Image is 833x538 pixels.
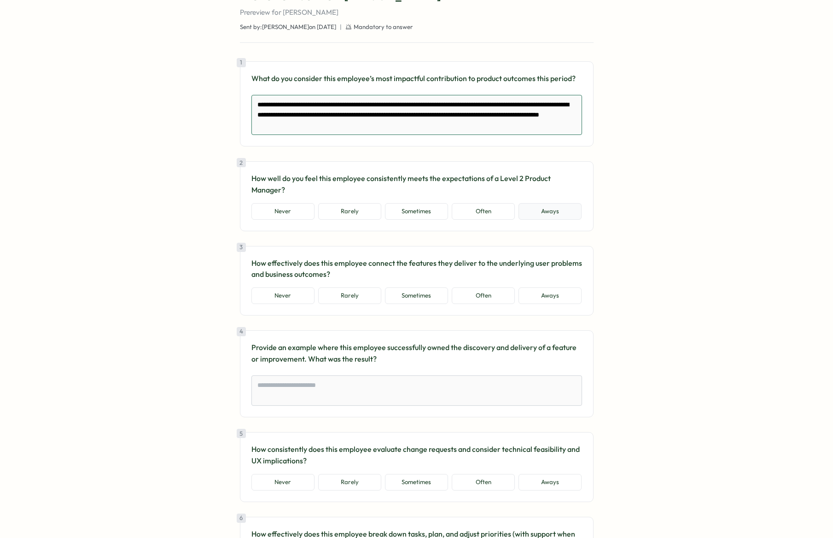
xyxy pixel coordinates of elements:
button: Aways [518,203,582,220]
div: 6 [237,514,246,523]
button: Sometimes [385,203,448,220]
div: 3 [237,243,246,252]
button: Never [251,203,315,220]
span: Sent by: [PERSON_NAME] on [DATE] [240,23,336,31]
button: Often [452,287,515,304]
span: | [340,23,342,31]
div: 5 [237,429,246,438]
p: What do you consider this employee’s most impactful contribution to product outcomes this period? [251,73,582,84]
button: Never [251,474,315,491]
button: Aways [518,474,582,491]
button: Often [452,203,515,220]
span: Mandatory to answer [354,23,413,31]
div: 4 [237,327,246,336]
div: 2 [237,158,246,167]
p: Provide an example where this employee successfully owned the discovery and delivery of a feature... [251,342,582,365]
button: Sometimes [385,474,448,491]
button: Rarely [318,287,381,304]
button: Aways [518,287,582,304]
button: Rarely [318,474,381,491]
button: Rarely [318,203,381,220]
p: Prereview for [PERSON_NAME] [240,7,594,18]
button: Never [251,287,315,304]
p: How effectively does this employee connect the features they deliver to the underlying user probl... [251,257,582,281]
button: Often [452,474,515,491]
div: 1 [237,58,246,67]
button: Sometimes [385,287,448,304]
p: How consistently does this employee evaluate change requests and consider technical feasibility a... [251,444,582,467]
p: How well do you feel this employee consistently meets the expectations of a Level 2 Product Manager? [251,173,582,196]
